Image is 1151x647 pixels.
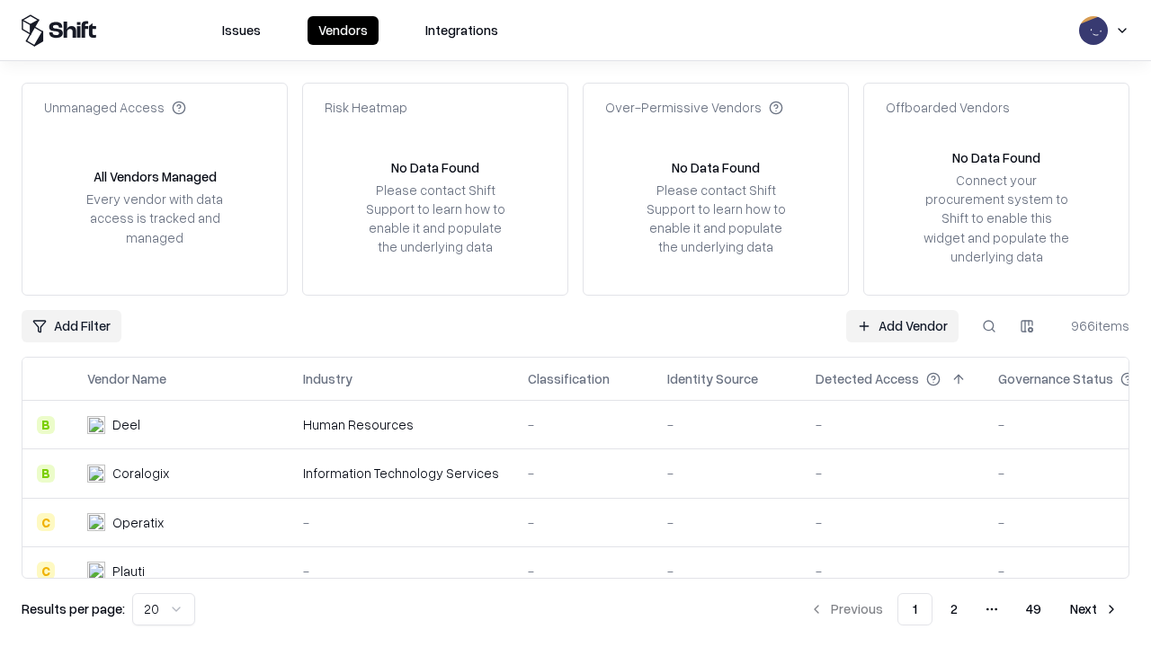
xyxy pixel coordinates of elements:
button: Next [1059,593,1129,625]
img: Plauti [87,562,105,580]
div: Unmanaged Access [44,98,186,117]
div: - [667,415,787,434]
div: - [303,562,499,581]
div: Operatix [112,513,164,532]
div: C [37,513,55,531]
div: - [667,464,787,483]
button: Issues [211,16,272,45]
button: 49 [1012,593,1056,625]
div: Connect your procurement system to Shift to enable this widget and populate the underlying data [922,171,1071,266]
div: Plauti [112,562,145,581]
nav: pagination [799,593,1129,625]
img: Coralogix [87,465,105,483]
div: Please contact Shift Support to learn how to enable it and populate the underlying data [361,181,510,257]
div: Identity Source [667,369,758,388]
div: - [816,562,969,581]
div: C [37,562,55,580]
div: No Data Found [391,158,479,177]
img: Operatix [87,513,105,531]
div: Governance Status [998,369,1113,388]
div: Detected Access [816,369,919,388]
div: All Vendors Managed [94,167,217,186]
div: - [528,513,638,532]
div: Human Resources [303,415,499,434]
button: Integrations [415,16,509,45]
div: B [37,416,55,434]
div: - [528,464,638,483]
div: - [528,415,638,434]
div: 966 items [1057,316,1129,335]
div: - [303,513,499,532]
div: Please contact Shift Support to learn how to enable it and populate the underlying data [641,181,790,257]
div: No Data Found [952,148,1040,167]
div: Industry [303,369,352,388]
div: Coralogix [112,464,169,483]
div: Risk Heatmap [325,98,407,117]
button: Vendors [308,16,379,45]
button: 2 [936,593,972,625]
p: Results per page: [22,599,125,618]
div: - [816,513,969,532]
img: Deel [87,416,105,434]
button: 1 [897,593,932,625]
div: - [667,562,787,581]
div: No Data Found [672,158,760,177]
div: Vendor Name [87,369,166,388]
div: Classification [528,369,610,388]
div: Offboarded Vendors [886,98,1010,117]
div: Over-Permissive Vendors [605,98,783,117]
div: Information Technology Services [303,464,499,483]
div: Every vendor with data access is tracked and managed [80,190,229,246]
div: - [667,513,787,532]
div: B [37,465,55,483]
div: - [816,415,969,434]
a: Add Vendor [846,310,959,342]
div: - [528,562,638,581]
div: Deel [112,415,140,434]
button: Add Filter [22,310,121,342]
div: - [816,464,969,483]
